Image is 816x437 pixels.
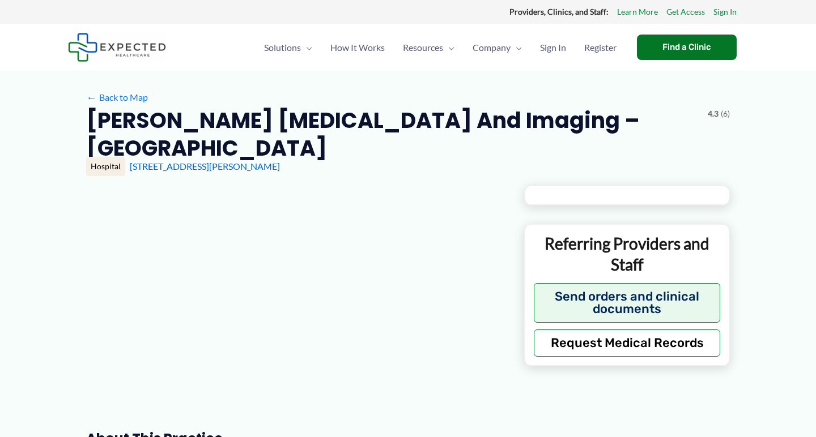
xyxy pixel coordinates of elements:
[540,28,566,67] span: Sign In
[464,28,531,67] a: CompanyMenu Toggle
[708,106,719,121] span: 4.3
[511,28,522,67] span: Menu Toggle
[713,5,737,19] a: Sign In
[531,28,575,67] a: Sign In
[68,33,166,62] img: Expected Healthcare Logo - side, dark font, small
[255,28,321,67] a: SolutionsMenu Toggle
[130,161,280,172] a: [STREET_ADDRESS][PERSON_NAME]
[321,28,394,67] a: How It Works
[575,28,626,67] a: Register
[534,233,720,275] p: Referring Providers and Staff
[301,28,312,67] span: Menu Toggle
[666,5,705,19] a: Get Access
[86,92,97,102] span: ←
[721,106,730,121] span: (6)
[534,283,720,323] button: Send orders and clinical documents
[509,7,609,16] strong: Providers, Clinics, and Staff:
[255,28,626,67] nav: Primary Site Navigation
[86,89,148,106] a: ←Back to Map
[584,28,617,67] span: Register
[403,28,443,67] span: Resources
[86,157,125,176] div: Hospital
[617,5,658,19] a: Learn More
[637,35,737,60] a: Find a Clinic
[394,28,464,67] a: ResourcesMenu Toggle
[330,28,385,67] span: How It Works
[534,329,720,357] button: Request Medical Records
[443,28,454,67] span: Menu Toggle
[264,28,301,67] span: Solutions
[473,28,511,67] span: Company
[86,106,699,162] h2: [PERSON_NAME] [MEDICAL_DATA] and Imaging – [GEOGRAPHIC_DATA]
